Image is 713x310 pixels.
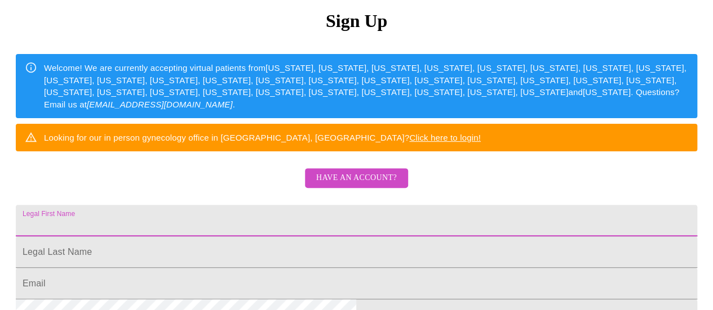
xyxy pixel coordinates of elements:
[44,57,688,115] div: Welcome! We are currently accepting virtual patients from [US_STATE], [US_STATE], [US_STATE], [US...
[16,11,697,32] h3: Sign Up
[87,100,233,109] em: [EMAIL_ADDRESS][DOMAIN_NAME]
[409,133,481,142] a: Click here to login!
[302,181,411,190] a: Have an account?
[44,127,481,148] div: Looking for our in person gynecology office in [GEOGRAPHIC_DATA], [GEOGRAPHIC_DATA]?
[305,168,408,188] button: Have an account?
[316,171,397,185] span: Have an account?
